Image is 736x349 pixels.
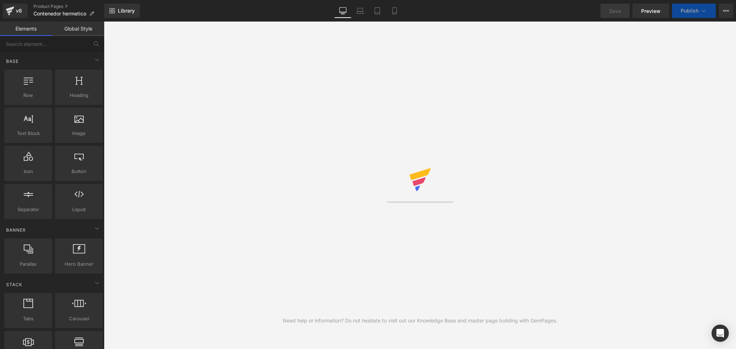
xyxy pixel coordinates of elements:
[6,315,50,322] span: Tabs
[3,4,28,18] a: v6
[641,7,661,15] span: Preview
[334,4,351,18] a: Desktop
[672,4,716,18] button: Publish
[57,92,101,99] span: Heading
[719,4,733,18] button: More
[57,260,101,268] span: Hero Banner
[681,8,699,14] span: Publish
[6,206,50,213] span: Separator
[6,130,50,137] span: Text Block
[386,4,403,18] a: Mobile
[14,6,23,15] div: v6
[5,227,27,233] span: Banner
[104,4,140,18] a: New Library
[33,11,86,17] span: Contenedor hermetico
[57,130,101,137] span: Image
[609,7,621,15] span: Save
[57,168,101,175] span: Button
[52,22,104,36] a: Global Style
[6,260,50,268] span: Parallax
[118,8,135,14] span: Library
[369,4,386,18] a: Tablet
[632,4,669,18] a: Preview
[351,4,369,18] a: Laptop
[712,325,729,342] div: Open Intercom Messenger
[33,4,104,9] a: Product Pages
[5,281,23,288] span: Stack
[283,317,557,325] div: Need help or information? Do not hesitate to visit out our Knowledge Base and master page buildin...
[5,58,19,65] span: Base
[6,92,50,99] span: Row
[6,168,50,175] span: Icon
[57,206,101,213] span: Liquid
[57,315,101,322] span: Carousel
